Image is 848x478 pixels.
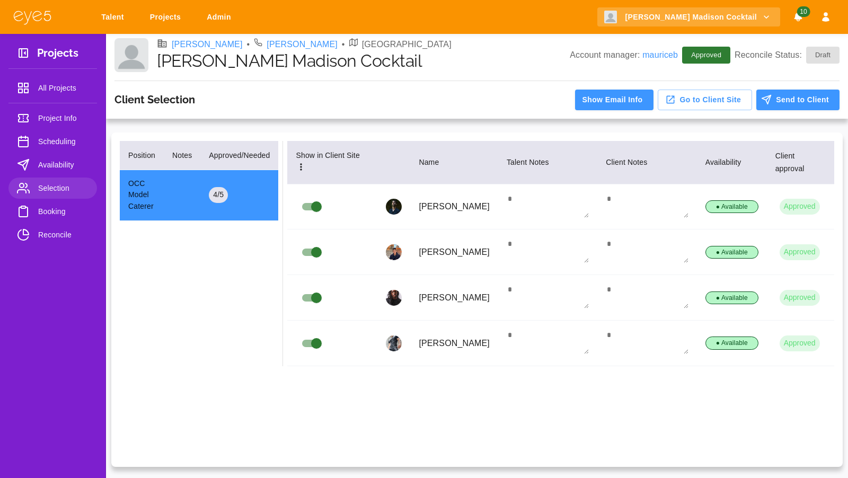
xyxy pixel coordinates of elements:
p: [PERSON_NAME] [419,246,490,259]
button: [PERSON_NAME] Madison Cocktail [597,7,780,27]
img: profile_picture [386,335,402,351]
a: Scheduling [8,131,97,152]
button: Approved [780,199,820,215]
span: Reconcile [38,228,89,241]
p: [GEOGRAPHIC_DATA] [362,38,452,51]
a: [PERSON_NAME] [172,38,243,51]
span: Draft [809,50,837,60]
a: Projects [143,7,191,27]
h3: Projects [37,47,78,63]
th: Availability [697,141,767,184]
div: ● Available [705,337,758,350]
div: ● Available [705,246,758,259]
h1: [PERSON_NAME] Madison Cocktail [157,51,570,71]
p: [PERSON_NAME] [419,337,490,350]
button: Approved [780,335,820,351]
th: Position [120,141,164,170]
a: [PERSON_NAME] [267,38,338,51]
span: Booking [38,205,89,218]
div: ● Available [705,200,758,214]
span: Project Info [38,112,89,125]
p: [PERSON_NAME] [419,200,490,213]
img: profile_picture [386,290,402,306]
li: • [247,38,250,51]
a: Reconcile [8,224,97,245]
h3: Client Selection [114,93,195,106]
span: Availability [38,158,89,171]
img: Client logo [114,38,148,72]
th: Name [410,141,498,184]
img: profile_picture [386,244,402,260]
img: eye5 [13,10,52,25]
div: 4 / 5 [209,187,228,203]
th: Talent Notes [498,141,597,184]
a: Talent [94,7,135,27]
a: Booking [8,201,97,222]
th: Show in Client Site [287,141,377,184]
p: Account manager: [570,49,678,61]
th: Client approval [767,141,834,184]
span: Selection [38,182,89,194]
p: [PERSON_NAME] [419,291,490,304]
button: Approved [780,244,820,260]
th: Client Notes [597,141,696,184]
li: • [342,38,345,51]
a: mauriceb [642,50,678,59]
a: Availability [8,154,97,175]
span: Approved [685,50,728,60]
span: All Projects [38,82,89,94]
a: All Projects [8,77,97,99]
th: Approved/Needed [200,141,278,170]
button: Send to Client [756,90,840,110]
button: Approved [780,290,820,306]
img: Client logo [604,11,617,23]
th: Notes [164,141,200,170]
div: ● Available [705,291,758,305]
a: Selection [8,178,97,199]
button: Go to Client Site [658,90,753,110]
td: OCC Model Caterer [120,170,164,221]
img: profile_picture [386,199,402,215]
button: Show Email Info [575,90,653,110]
a: Admin [200,7,242,27]
a: Project Info [8,108,97,129]
span: 10 [797,6,810,17]
span: Scheduling [38,135,89,148]
button: Notifications [789,7,808,27]
p: Reconcile Status: [735,47,840,64]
